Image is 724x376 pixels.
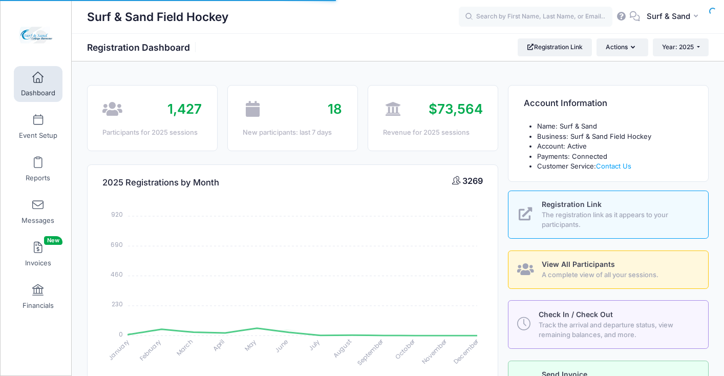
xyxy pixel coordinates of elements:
a: Registration Link [518,38,592,56]
button: Actions [597,38,648,56]
tspan: April [211,337,226,352]
img: Surf & Sand Field Hockey [17,16,56,54]
span: View All Participants [542,260,615,268]
button: Year: 2025 [653,38,709,56]
h4: 2025 Registrations by Month [102,169,219,198]
tspan: 460 [111,270,123,279]
li: Customer Service: [537,161,693,172]
tspan: August [331,337,353,359]
a: Financials [14,279,62,315]
h4: Account Information [524,89,607,118]
a: Surf & Sand Field Hockey [1,11,72,59]
tspan: May [243,337,258,352]
li: Payments: Connected [537,152,693,162]
tspan: 690 [111,240,123,249]
div: New participants: last 7 days [243,128,342,138]
tspan: 0 [119,330,123,339]
a: Registration Link The registration link as it appears to your participants. [508,191,709,239]
h1: Registration Dashboard [87,42,199,53]
h1: Surf & Sand Field Hockey [87,5,228,29]
span: New [44,236,62,245]
span: Event Setup [19,131,57,140]
span: Registration Link [542,200,602,208]
span: 1,427 [167,101,202,117]
span: Reports [26,174,50,182]
tspan: November [420,337,450,366]
li: Business: Surf & Sand Field Hockey [537,132,693,142]
span: $73,564 [429,101,483,117]
a: Dashboard [14,66,62,102]
span: Surf & Sand [647,11,690,22]
tspan: February [138,337,163,362]
tspan: March [175,337,195,358]
tspan: October [393,337,417,361]
span: Messages [22,216,54,225]
div: Revenue for 2025 sessions [383,128,482,138]
tspan: 230 [112,300,123,308]
tspan: 920 [111,210,123,219]
span: Check In / Check Out [539,310,613,319]
button: Surf & Sand [640,5,709,29]
a: View All Participants A complete view of all your sessions. [508,250,709,289]
a: Messages [14,194,62,229]
span: Dashboard [21,89,55,97]
tspan: June [273,337,290,354]
tspan: July [307,337,322,352]
span: A complete view of all your sessions. [542,270,696,280]
a: InvoicesNew [14,236,62,272]
span: Invoices [25,259,51,267]
tspan: January [107,337,132,362]
div: Participants for 2025 sessions [102,128,202,138]
span: Financials [23,301,54,310]
span: Year: 2025 [662,43,694,51]
li: Account: Active [537,141,693,152]
a: Reports [14,151,62,187]
tspan: September [355,337,386,367]
li: Name: Surf & Sand [537,121,693,132]
span: 18 [328,101,342,117]
span: Track the arrival and departure status, view remaining balances, and more. [539,320,696,340]
input: Search by First Name, Last Name, or Email... [459,7,612,27]
span: 3269 [462,176,483,186]
a: Event Setup [14,109,62,144]
tspan: December [452,337,481,366]
a: Check In / Check Out Track the arrival and departure status, view remaining balances, and more. [508,300,709,348]
span: The registration link as it appears to your participants. [542,210,696,230]
a: Contact Us [596,162,631,170]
